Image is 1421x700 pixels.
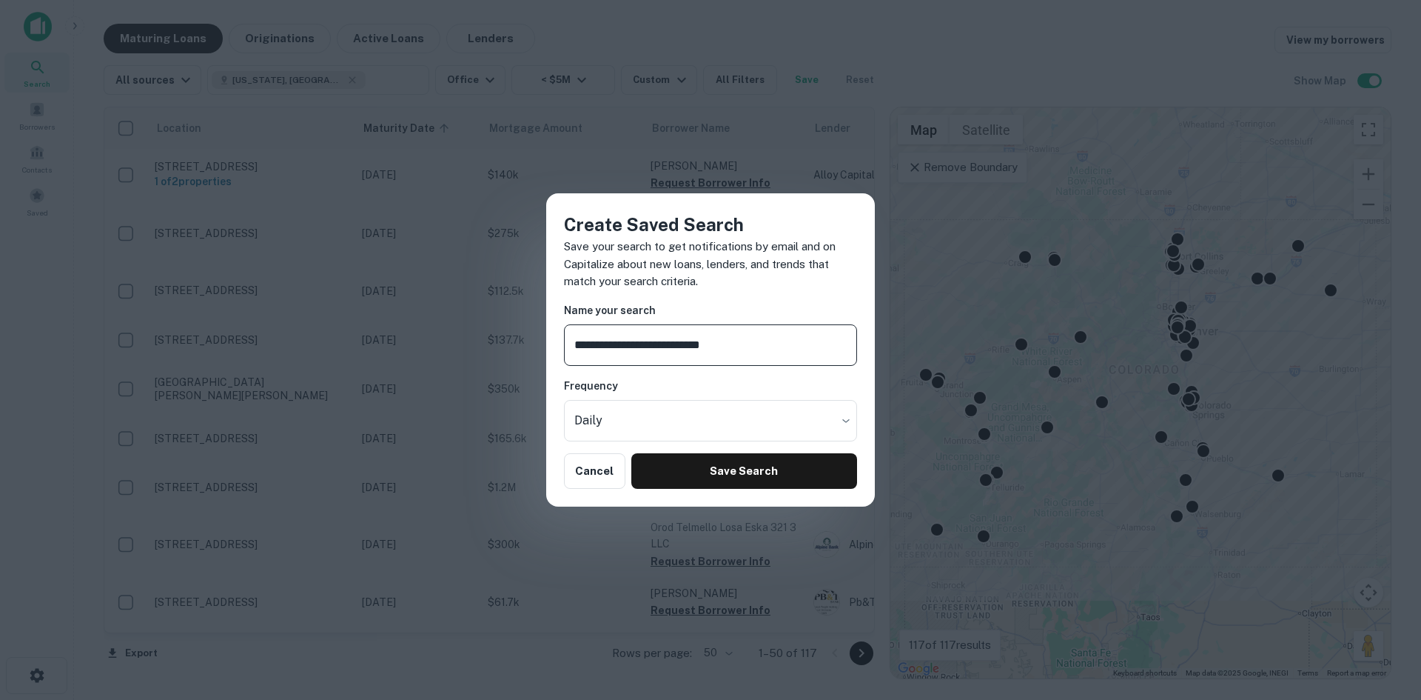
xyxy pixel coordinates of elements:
[564,453,625,489] button: Cancel
[564,302,857,319] h6: Name your search
[564,211,857,238] h4: Create Saved Search
[564,400,857,441] div: Without label
[564,378,857,394] h6: Frequency
[564,238,857,290] p: Save your search to get notifications by email and on Capitalize about new loans, lenders, and tr...
[631,453,857,489] button: Save Search
[1347,581,1421,653] iframe: Chat Widget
